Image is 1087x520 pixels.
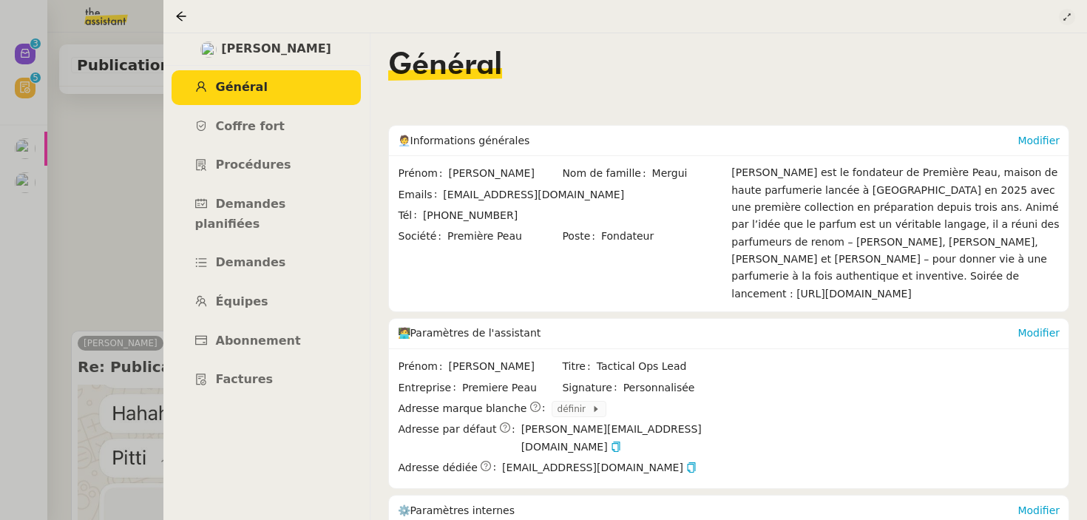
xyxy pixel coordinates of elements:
span: Société [399,228,447,245]
a: Demandes planifiées [172,187,361,241]
span: Général [388,51,502,81]
span: Poste [562,228,601,245]
span: [PHONE_NUMBER] [423,209,518,221]
span: Emails [399,186,444,203]
a: Équipes [172,285,361,320]
div: 🧑‍💻 [398,319,1018,348]
a: Abonnement [172,324,361,359]
span: Adresse par défaut [399,421,497,438]
span: Adresse dédiée [399,459,478,476]
span: Abonnement [216,334,301,348]
span: Tél [399,207,423,224]
span: définir [558,402,592,416]
span: Paramètres de l'assistant [410,327,541,339]
div: [PERSON_NAME] est le fondateur de Première Peau, maison de haute parfumerie lancée à [GEOGRAPHIC_... [731,164,1060,303]
span: Équipes [216,294,268,308]
span: Personnalisée [623,379,695,396]
span: Adresse marque blanche [399,400,527,417]
span: [PERSON_NAME] [221,39,331,59]
span: [PERSON_NAME] [449,165,561,182]
a: Procédures [172,148,361,183]
span: [EMAIL_ADDRESS][DOMAIN_NAME] [443,189,624,200]
span: Tactical Ops Lead [597,358,725,375]
span: Factures [216,372,274,386]
span: [PERSON_NAME] [449,358,561,375]
span: [PERSON_NAME][EMAIL_ADDRESS][DOMAIN_NAME] [521,421,725,456]
span: Prénom [399,358,449,375]
span: [EMAIL_ADDRESS][DOMAIN_NAME] [502,459,697,476]
span: Informations générales [410,135,530,146]
span: Paramètres internes [410,504,515,516]
span: Signature [562,379,623,396]
span: Coffre fort [216,119,285,133]
span: Procédures [216,158,291,172]
a: Demandes [172,246,361,280]
a: Général [172,70,361,105]
span: Titre [562,358,596,375]
span: Entreprise [399,379,462,396]
a: Modifier [1017,504,1060,516]
span: Fondateur [601,228,725,245]
span: Demandes planifiées [195,197,286,231]
a: Coffre fort [172,109,361,144]
a: Modifier [1017,327,1060,339]
span: Demandes [216,255,286,269]
span: Nom de famille [562,165,651,182]
span: Général [216,80,268,94]
div: 🧑‍💼 [398,126,1018,155]
span: Premiere Peau [462,379,561,396]
span: Prénom [399,165,449,182]
span: Première Peau [447,228,561,245]
img: users%2Fjeuj7FhI7bYLyCU6UIN9LElSS4x1%2Favatar%2F1678820456145.jpeg [200,41,217,58]
span: Mergui [652,165,725,182]
a: Modifier [1017,135,1060,146]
